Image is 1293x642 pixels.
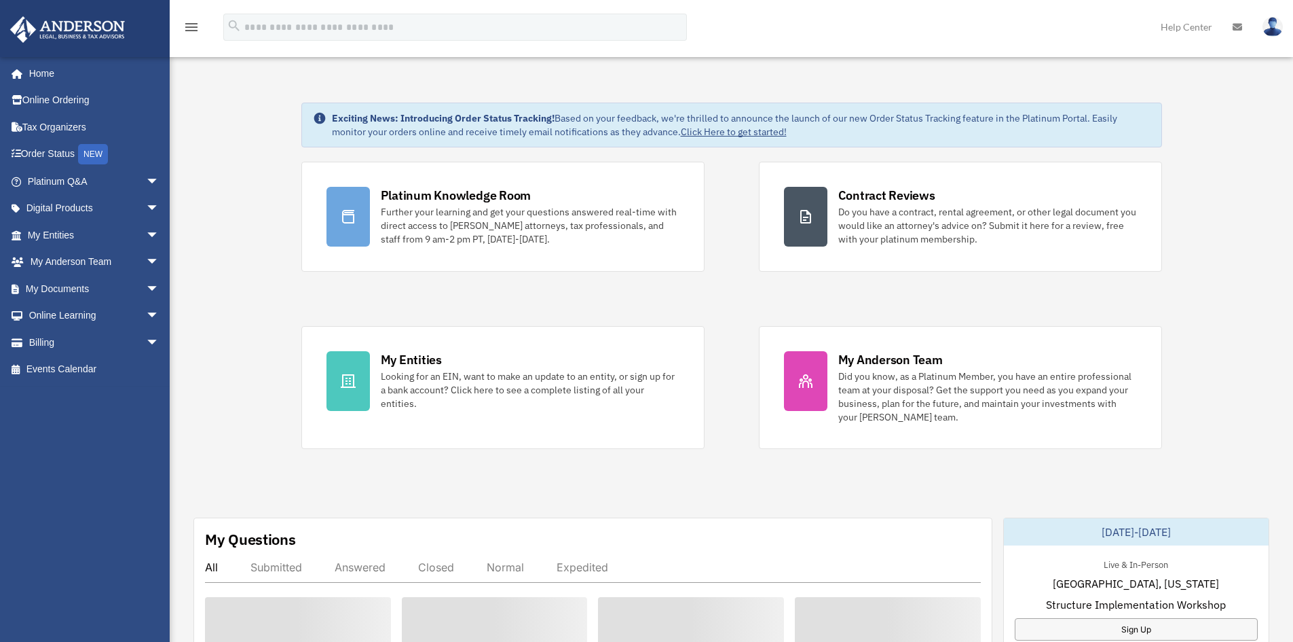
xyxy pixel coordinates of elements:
[301,326,705,449] a: My Entities Looking for an EIN, want to make an update to an entity, or sign up for a bank accoun...
[10,87,180,114] a: Online Ordering
[10,60,173,87] a: Home
[205,560,218,574] div: All
[759,162,1162,272] a: Contract Reviews Do you have a contract, rental agreement, or other legal document you would like...
[10,168,180,195] a: Platinum Q&Aarrow_drop_down
[10,302,180,329] a: Online Learningarrow_drop_down
[10,195,180,222] a: Digital Productsarrow_drop_down
[10,249,180,276] a: My Anderson Teamarrow_drop_down
[10,113,180,141] a: Tax Organizers
[146,168,173,196] span: arrow_drop_down
[146,275,173,303] span: arrow_drop_down
[146,249,173,277] span: arrow_drop_down
[1046,596,1226,613] span: Structure Implementation Workshop
[332,111,1150,139] div: Based on your feedback, we're thrilled to announce the launch of our new Order Status Tracking fe...
[838,187,935,204] div: Contract Reviews
[10,356,180,383] a: Events Calendar
[183,19,200,35] i: menu
[1004,518,1269,546] div: [DATE]-[DATE]
[10,275,180,302] a: My Documentsarrow_drop_down
[10,329,180,356] a: Billingarrow_drop_down
[10,141,180,168] a: Order StatusNEW
[6,16,129,43] img: Anderson Advisors Platinum Portal
[183,24,200,35] a: menu
[146,302,173,330] span: arrow_drop_down
[418,560,454,574] div: Closed
[1093,556,1179,571] div: Live & In-Person
[759,326,1162,449] a: My Anderson Team Did you know, as a Platinum Member, you have an entire professional team at your...
[227,18,242,33] i: search
[10,221,180,249] a: My Entitiesarrow_drop_down
[381,370,679,410] div: Looking for an EIN, want to make an update to an entity, or sign up for a bank account? Click her...
[250,560,302,574] div: Submitted
[487,560,524,574] div: Normal
[146,195,173,223] span: arrow_drop_down
[681,126,787,138] a: Click Here to get started!
[1015,618,1258,641] a: Sign Up
[838,351,943,368] div: My Anderson Team
[205,529,296,550] div: My Questions
[381,187,531,204] div: Platinum Knowledge Room
[557,560,608,574] div: Expedited
[838,370,1137,424] div: Did you know, as a Platinum Member, you have an entire professional team at your disposal? Get th...
[1053,575,1219,592] span: [GEOGRAPHIC_DATA], [US_STATE]
[335,560,386,574] div: Answered
[381,351,442,368] div: My Entities
[146,329,173,357] span: arrow_drop_down
[78,144,108,164] div: NEW
[381,205,679,246] div: Further your learning and get your questions answered real-time with direct access to [PERSON_NAM...
[838,205,1137,246] div: Do you have a contract, rental agreement, or other legal document you would like an attorney's ad...
[1262,17,1283,37] img: User Pic
[332,112,555,124] strong: Exciting News: Introducing Order Status Tracking!
[301,162,705,272] a: Platinum Knowledge Room Further your learning and get your questions answered real-time with dire...
[146,221,173,249] span: arrow_drop_down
